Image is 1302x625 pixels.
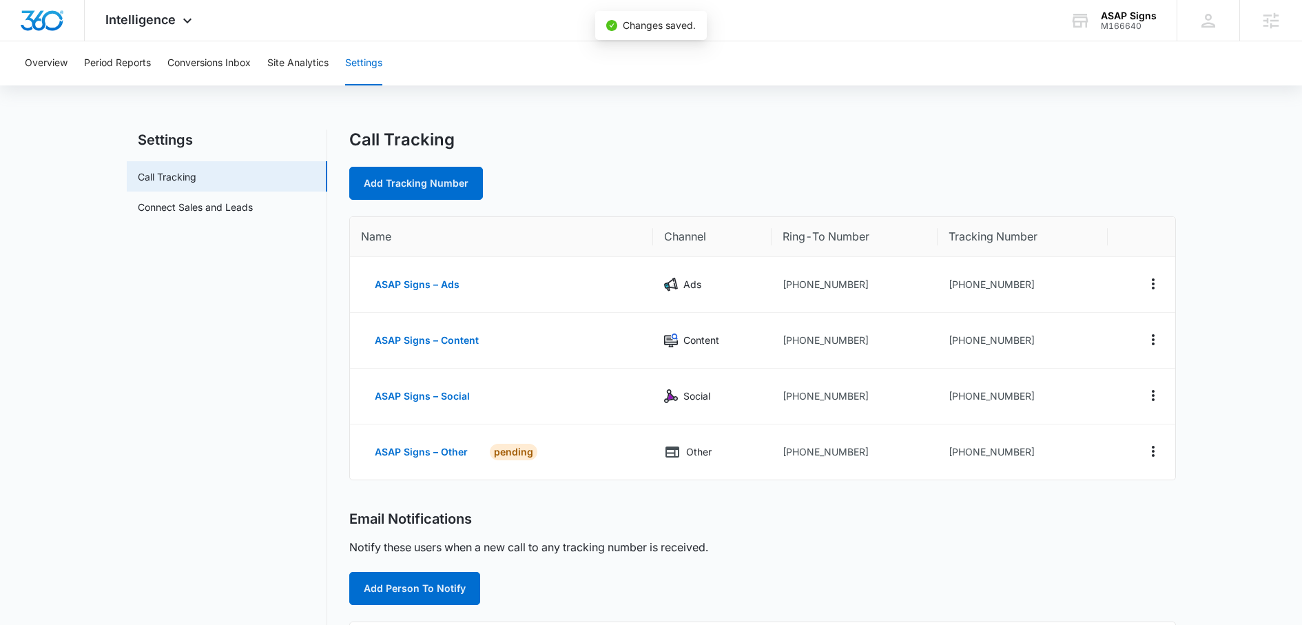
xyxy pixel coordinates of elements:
p: Notify these users when a new call to any tracking number is received. [349,539,708,555]
button: Actions [1142,440,1164,462]
span: check-circle [606,20,617,31]
button: Actions [1142,385,1164,407]
a: Call Tracking [138,170,196,184]
span: Intelligence [105,12,176,27]
a: Add Tracking Number [349,167,483,200]
td: [PHONE_NUMBER] [938,313,1107,369]
th: Name [350,217,654,257]
td: [PHONE_NUMBER] [772,257,938,313]
h2: Email Notifications [349,511,472,528]
button: Overview [25,41,68,85]
td: [PHONE_NUMBER] [938,369,1107,424]
th: Ring-To Number [772,217,938,257]
button: ASAP Signs – Content [361,324,493,357]
div: account id [1101,21,1157,31]
p: Other [686,444,712,460]
img: Ads [664,278,678,291]
button: ASAP Signs – Ads [361,268,473,301]
button: Actions [1142,273,1164,295]
th: Channel [653,217,771,257]
h1: Call Tracking [349,130,455,150]
p: Social [683,389,710,404]
td: [PHONE_NUMBER] [938,424,1107,480]
button: ASAP Signs – Other [361,436,482,469]
div: account name [1101,10,1157,21]
h2: Settings [127,130,327,150]
span: Changes saved. [623,19,696,31]
td: [PHONE_NUMBER] [772,369,938,424]
button: Period Reports [84,41,151,85]
button: Conversions Inbox [167,41,251,85]
button: Add Person To Notify [349,572,480,605]
button: Settings [345,41,382,85]
button: ASAP Signs – Social [361,380,484,413]
button: Site Analytics [267,41,329,85]
div: PENDING [490,444,537,460]
td: [PHONE_NUMBER] [938,257,1107,313]
td: [PHONE_NUMBER] [772,313,938,369]
p: Ads [683,277,701,292]
th: Tracking Number [938,217,1107,257]
a: Connect Sales and Leads [138,200,253,214]
img: Social [664,389,678,403]
p: Content [683,333,719,348]
button: Actions [1142,329,1164,351]
td: [PHONE_NUMBER] [772,424,938,480]
img: Content [664,334,678,347]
